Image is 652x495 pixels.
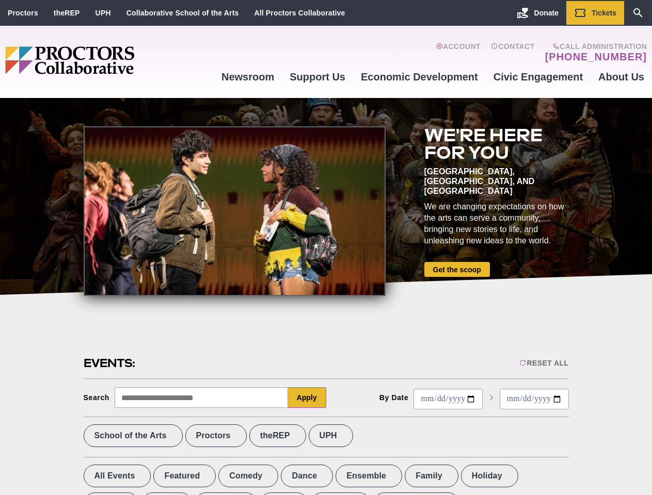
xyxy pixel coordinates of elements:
a: Newsroom [214,63,282,91]
a: Proctors [8,9,38,17]
a: Search [624,1,652,25]
a: Tickets [566,1,624,25]
a: Donate [509,1,566,25]
div: Reset All [519,359,568,367]
span: Tickets [592,9,616,17]
h2: Events: [84,355,137,371]
label: Featured [153,465,216,487]
span: Donate [534,9,559,17]
label: Proctors [185,424,247,447]
label: Family [405,465,458,487]
a: About Us [591,63,652,91]
div: [GEOGRAPHIC_DATA], [GEOGRAPHIC_DATA], and [GEOGRAPHIC_DATA] [424,167,569,196]
a: theREP [54,9,80,17]
label: theREP [249,424,306,447]
a: Economic Development [353,63,486,91]
label: Comedy [218,465,278,487]
a: Support Us [282,63,353,91]
a: Contact [491,42,535,63]
label: Dance [281,465,333,487]
a: UPH [96,9,111,17]
button: Apply [288,387,326,408]
div: By Date [379,393,409,402]
img: Proctors logo [5,46,214,74]
label: Ensemble [336,465,402,487]
label: Holiday [461,465,518,487]
h2: We're here for you [424,126,569,161]
div: Search [84,393,110,402]
a: Collaborative School of the Arts [126,9,239,17]
div: We are changing expectations on how the arts can serve a community, bringing new stories to life,... [424,201,569,246]
a: Civic Engagement [486,63,591,91]
label: UPH [309,424,353,447]
a: Get the scoop [424,262,490,277]
a: All Proctors Collaborative [254,9,345,17]
label: School of the Arts [84,424,183,447]
label: All Events [84,465,151,487]
a: Account [436,42,481,63]
span: Call Administration [542,42,647,51]
a: [PHONE_NUMBER] [545,51,647,63]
